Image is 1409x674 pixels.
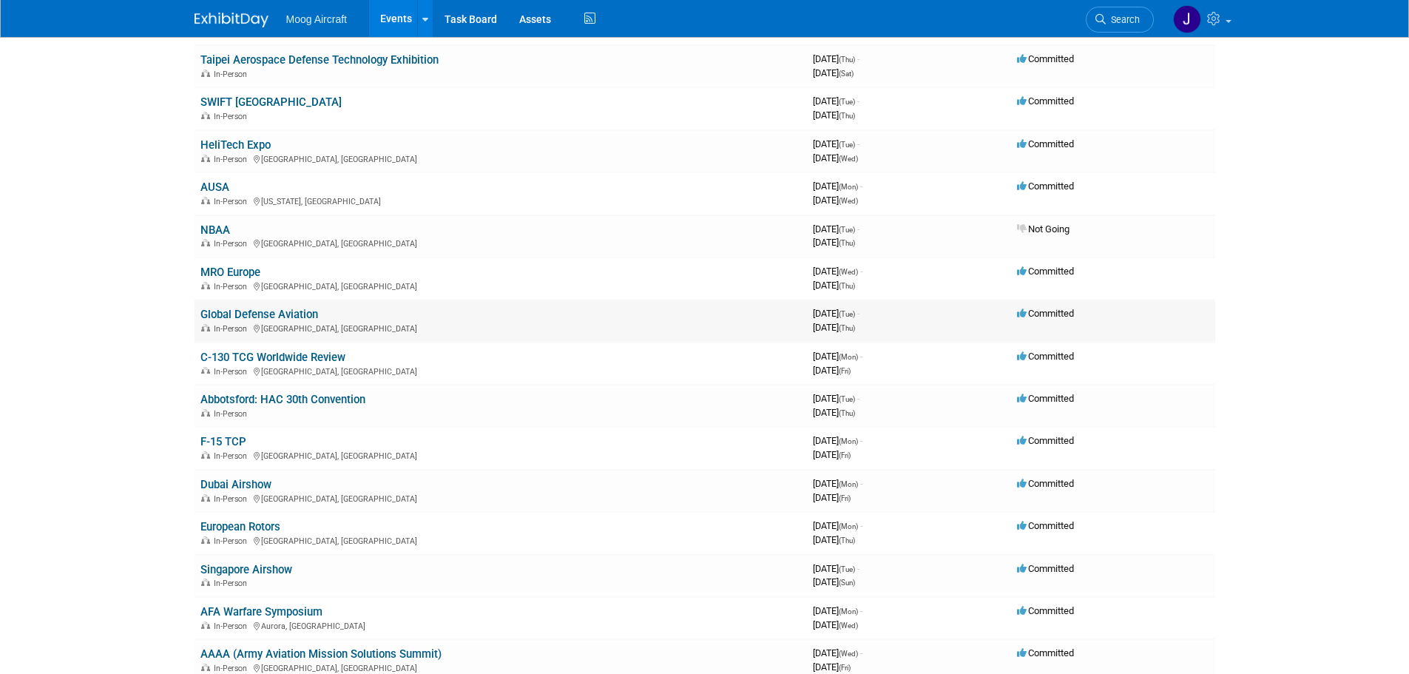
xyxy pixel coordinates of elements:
[839,536,855,545] span: (Thu)
[813,407,855,418] span: [DATE]
[214,451,251,461] span: In-Person
[839,239,855,247] span: (Thu)
[201,409,210,417] img: In-Person Event
[200,152,801,164] div: [GEOGRAPHIC_DATA], [GEOGRAPHIC_DATA]
[201,239,210,246] img: In-Person Event
[200,280,801,291] div: [GEOGRAPHIC_DATA], [GEOGRAPHIC_DATA]
[201,197,210,204] img: In-Person Event
[214,112,251,121] span: In-Person
[813,619,858,630] span: [DATE]
[839,664,851,672] span: (Fri)
[839,98,855,106] span: (Tue)
[1017,138,1074,149] span: Committed
[201,367,210,374] img: In-Person Event
[813,181,862,192] span: [DATE]
[857,223,859,235] span: -
[839,451,851,459] span: (Fri)
[839,607,858,616] span: (Mon)
[200,181,229,194] a: AUSA
[839,268,858,276] span: (Wed)
[839,282,855,290] span: (Thu)
[813,393,859,404] span: [DATE]
[813,520,862,531] span: [DATE]
[1017,95,1074,107] span: Committed
[860,605,862,616] span: -
[813,576,855,587] span: [DATE]
[839,409,855,417] span: (Thu)
[214,621,251,631] span: In-Person
[214,197,251,206] span: In-Person
[201,282,210,289] img: In-Person Event
[195,13,268,27] img: ExhibitDay
[201,579,210,586] img: In-Person Event
[201,621,210,629] img: In-Person Event
[813,435,862,446] span: [DATE]
[857,308,859,319] span: -
[857,95,859,107] span: -
[214,536,251,546] span: In-Person
[839,55,855,64] span: (Thu)
[201,70,210,77] img: In-Person Event
[860,647,862,658] span: -
[200,223,230,237] a: NBAA
[200,520,280,533] a: European Rotors
[813,109,855,121] span: [DATE]
[201,155,210,162] img: In-Person Event
[839,480,858,488] span: (Mon)
[201,664,210,671] img: In-Person Event
[839,112,855,120] span: (Thu)
[1017,647,1074,658] span: Committed
[200,95,342,109] a: SWIFT [GEOGRAPHIC_DATA]
[214,367,251,377] span: In-Person
[813,308,859,319] span: [DATE]
[813,661,851,673] span: [DATE]
[813,605,862,616] span: [DATE]
[200,478,271,491] a: Dubai Airshow
[200,365,801,377] div: [GEOGRAPHIC_DATA], [GEOGRAPHIC_DATA]
[813,280,855,291] span: [DATE]
[839,197,858,205] span: (Wed)
[1017,53,1074,64] span: Committed
[200,308,318,321] a: Global Defense Aviation
[839,494,851,502] span: (Fri)
[214,664,251,673] span: In-Person
[201,451,210,459] img: In-Person Event
[201,324,210,331] img: In-Person Event
[1017,223,1070,235] span: Not Going
[839,367,851,375] span: (Fri)
[201,494,210,502] img: In-Person Event
[200,266,260,279] a: MRO Europe
[813,647,862,658] span: [DATE]
[857,563,859,574] span: -
[860,478,862,489] span: -
[201,536,210,544] img: In-Person Event
[839,353,858,361] span: (Mon)
[1017,266,1074,277] span: Committed
[839,310,855,318] span: (Tue)
[839,395,855,403] span: (Tue)
[1017,393,1074,404] span: Committed
[857,393,859,404] span: -
[839,579,855,587] span: (Sun)
[200,661,801,673] div: [GEOGRAPHIC_DATA], [GEOGRAPHIC_DATA]
[1017,478,1074,489] span: Committed
[214,155,251,164] span: In-Person
[813,152,858,164] span: [DATE]
[1106,14,1140,25] span: Search
[813,53,859,64] span: [DATE]
[839,155,858,163] span: (Wed)
[839,621,858,630] span: (Wed)
[813,351,862,362] span: [DATE]
[1017,351,1074,362] span: Committed
[214,70,251,79] span: In-Person
[813,237,855,248] span: [DATE]
[201,112,210,119] img: In-Person Event
[200,351,345,364] a: C-130 TCG Worldwide Review
[200,322,801,334] div: [GEOGRAPHIC_DATA], [GEOGRAPHIC_DATA]
[857,138,859,149] span: -
[200,492,801,504] div: [GEOGRAPHIC_DATA], [GEOGRAPHIC_DATA]
[860,435,862,446] span: -
[200,435,246,448] a: F-15 TCP
[813,195,858,206] span: [DATE]
[813,322,855,333] span: [DATE]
